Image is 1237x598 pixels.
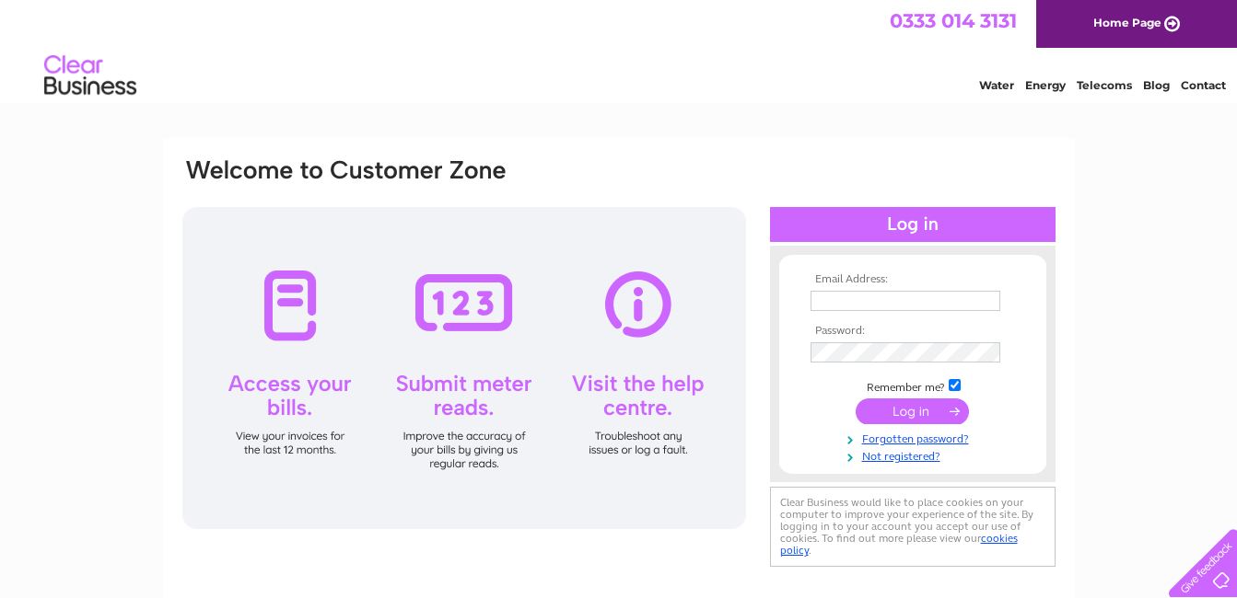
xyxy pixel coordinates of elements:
[890,9,1017,32] a: 0333 014 3131
[1181,78,1226,92] a: Contact
[806,273,1020,286] th: Email Address:
[1143,78,1170,92] a: Blog
[1025,78,1066,92] a: Energy
[770,487,1056,567] div: Clear Business would like to place cookies on your computer to improve your experience of the sit...
[979,78,1014,92] a: Water
[811,446,1020,464] a: Not registered?
[1077,78,1132,92] a: Telecoms
[806,376,1020,395] td: Remember me?
[780,532,1018,557] a: cookies policy
[43,48,137,104] img: logo.png
[806,325,1020,338] th: Password:
[184,10,1055,89] div: Clear Business is a trading name of Verastar Limited (registered in [GEOGRAPHIC_DATA] No. 3667643...
[856,398,969,424] input: Submit
[811,429,1020,446] a: Forgotten password?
